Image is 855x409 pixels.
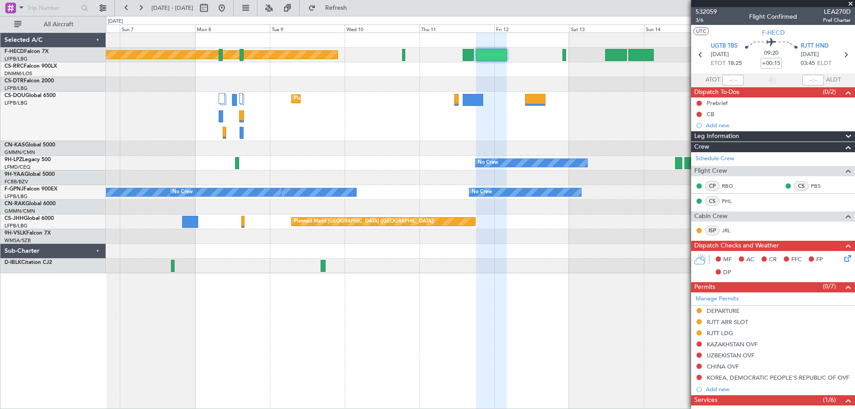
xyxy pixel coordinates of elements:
span: CN-KAS [4,142,25,148]
div: [DATE] [108,18,123,25]
span: Dispatch Checks and Weather [694,241,779,251]
span: ALDT [826,76,841,85]
span: MF [723,255,732,264]
div: Add new [706,121,851,129]
a: CN-KASGlobal 5000 [4,142,55,148]
input: --:-- [722,75,744,85]
span: [DATE] [801,50,819,59]
span: ATOT [705,76,720,85]
span: [DATE] [711,50,729,59]
button: All Aircraft [10,17,97,32]
span: CN-RAK [4,201,25,207]
span: Flight Crew [694,166,727,176]
div: No Crew [172,186,193,199]
div: CS [794,181,809,191]
a: FCBB/BZV [4,178,28,185]
div: Planned Maint [GEOGRAPHIC_DATA] ([GEOGRAPHIC_DATA]) [294,92,434,105]
a: RBO [722,182,742,190]
span: (0/7) [823,282,836,291]
span: CS-RRC [4,64,24,69]
span: 9H-VSLK [4,231,26,236]
div: UZBEKISTAN OVF [707,352,754,359]
div: Thu 11 [419,24,494,32]
a: PHL [722,197,742,205]
a: LFPB/LBG [4,223,28,229]
div: Fri 12 [494,24,569,32]
div: No Crew [472,186,492,199]
div: RJTT LDG [707,329,733,337]
div: CB [707,110,714,118]
span: (0/2) [823,87,836,97]
span: F-HECD [4,49,24,54]
a: CS-DTRFalcon 2000 [4,78,54,84]
span: Permits [694,282,715,292]
a: LFMD/CEQ [4,164,30,170]
a: LFPB/LBG [4,193,28,200]
div: Mon 8 [195,24,270,32]
a: Schedule Crew [696,154,734,163]
div: Sun 7 [120,24,195,32]
span: F-GPNJ [4,186,24,192]
span: (1/6) [823,395,836,405]
span: CS-JHH [4,216,24,221]
span: Pref Charter [823,16,851,24]
a: GMMN/CMN [4,208,35,215]
a: JRL [722,227,742,235]
span: ETOT [711,59,725,68]
a: GMMN/CMN [4,149,35,156]
a: WMSA/SZB [4,237,31,244]
div: No Crew [478,156,498,170]
span: CS-DTR [4,78,24,84]
a: F-HECDFalcon 7X [4,49,49,54]
a: D-IBLKCitation CJ2 [4,260,52,265]
input: Trip Number [27,1,78,15]
a: PBS [811,182,831,190]
span: CR [769,255,777,264]
div: CS [705,196,720,206]
span: 03:45 [801,59,815,68]
span: LEA270D [823,7,851,16]
span: UGTB TBS [711,42,737,51]
a: Manage Permits [696,295,739,304]
div: KOREA, DEMOCRATIC PEOPLE'S REPUBLIC OF OVF [707,374,849,381]
span: 09:20 [764,49,778,58]
div: Wed 10 [345,24,419,32]
a: 9H-YAAGlobal 5000 [4,172,55,177]
span: F-HECD [762,28,785,37]
div: Sat 13 [569,24,644,32]
span: [DATE] - [DATE] [151,4,193,12]
div: Add new [706,385,851,393]
a: CS-JHHGlobal 6000 [4,216,54,221]
span: All Aircraft [23,21,94,28]
span: 9H-LPZ [4,157,22,162]
a: 9H-VSLKFalcon 7X [4,231,51,236]
span: AC [746,255,754,264]
a: CS-DOUGlobal 6500 [4,93,56,98]
a: CN-RAKGlobal 6000 [4,201,56,207]
a: LFPB/LBG [4,85,28,92]
span: CS-DOU [4,93,25,98]
div: CHINA OVF [707,363,739,370]
span: ELDT [817,59,831,68]
div: KAZAKHSTAN OVF [707,340,757,348]
span: Dispatch To-Dos [694,87,739,97]
div: Prebrief [707,99,728,107]
span: RJTT HND [801,42,829,51]
span: DP [723,268,731,277]
a: LFPB/LBG [4,56,28,62]
span: FFC [791,255,802,264]
div: Tue 9 [270,24,345,32]
span: Services [694,395,717,405]
div: Sun 14 [644,24,719,32]
span: 9H-YAA [4,172,24,177]
span: FP [816,255,823,264]
span: Leg Information [694,131,739,142]
div: RJTT ARR SLOT [707,318,748,326]
div: ISP [705,226,720,235]
span: D-IBLK [4,260,21,265]
div: DEPARTURE [707,307,740,315]
div: CP [705,181,720,191]
div: Flight Confirmed [749,12,797,21]
a: 9H-LPZLegacy 500 [4,157,51,162]
a: LFPB/LBG [4,100,28,106]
